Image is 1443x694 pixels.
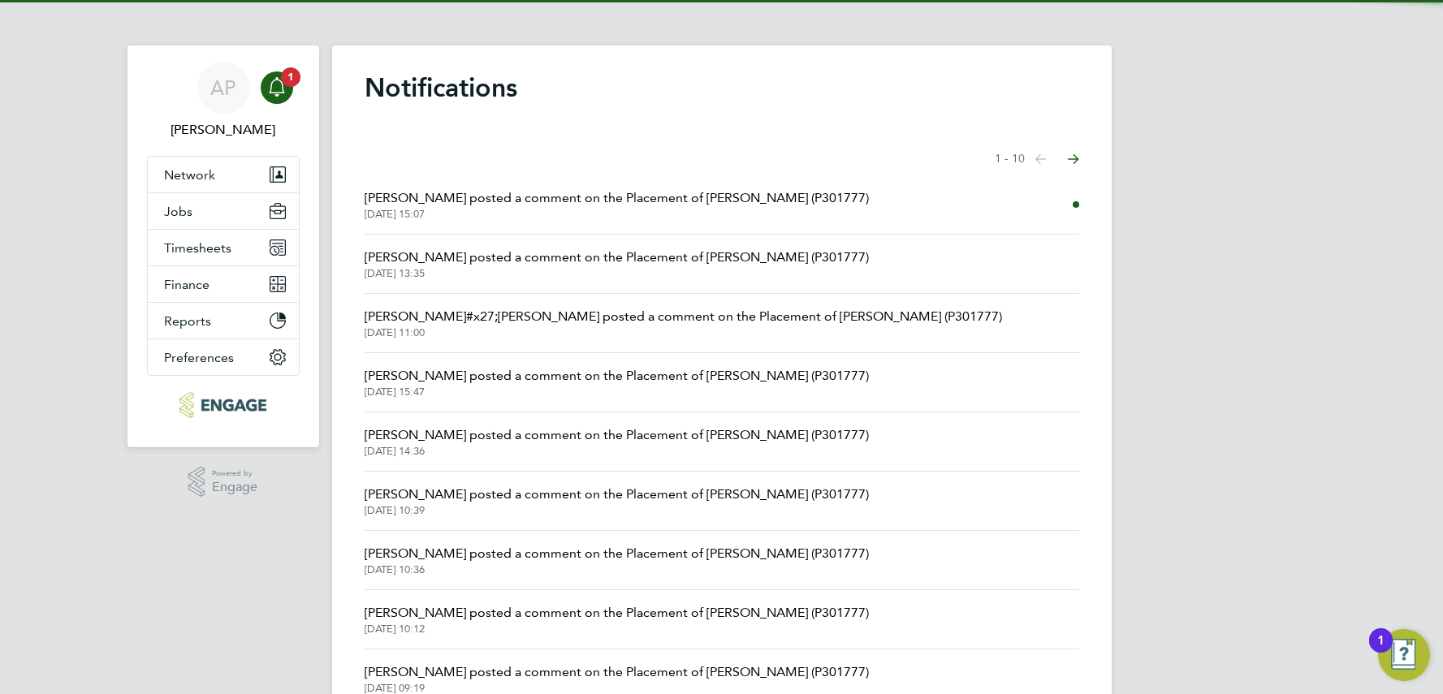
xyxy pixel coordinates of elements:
[365,425,869,445] span: [PERSON_NAME] posted a comment on the Placement of [PERSON_NAME] (P301777)
[995,143,1079,175] nav: Select page of notifications list
[164,277,210,292] span: Finance
[148,157,299,192] button: Network
[365,623,869,636] span: [DATE] 10:12
[995,151,1025,167] span: 1 - 10
[365,425,869,458] a: [PERSON_NAME] posted a comment on the Placement of [PERSON_NAME] (P301777)[DATE] 14:36
[1377,640,1385,662] div: 1
[147,120,300,140] span: Amber Pollard
[164,240,231,256] span: Timesheets
[1378,629,1430,681] button: Open Resource Center, 1 new notification
[365,71,1079,104] h1: Notifications
[365,188,869,208] span: [PERSON_NAME] posted a comment on the Placement of [PERSON_NAME] (P301777)
[365,188,869,221] a: [PERSON_NAME] posted a comment on the Placement of [PERSON_NAME] (P301777)[DATE] 15:07
[365,563,869,576] span: [DATE] 10:36
[164,167,215,183] span: Network
[365,366,869,399] a: [PERSON_NAME] posted a comment on the Placement of [PERSON_NAME] (P301777)[DATE] 15:47
[148,266,299,302] button: Finance
[365,326,1002,339] span: [DATE] 11:00
[365,248,869,280] a: [PERSON_NAME] posted a comment on the Placement of [PERSON_NAME] (P301777)[DATE] 13:35
[164,204,192,219] span: Jobs
[261,62,293,114] a: 1
[164,350,234,365] span: Preferences
[365,662,869,682] span: [PERSON_NAME] posted a comment on the Placement of [PERSON_NAME] (P301777)
[147,392,300,418] a: Go to home page
[365,307,1002,326] span: [PERSON_NAME]#x27;[PERSON_NAME] posted a comment on the Placement of [PERSON_NAME] (P301777)
[365,386,869,399] span: [DATE] 15:47
[148,339,299,375] button: Preferences
[365,544,869,576] a: [PERSON_NAME] posted a comment on the Placement of [PERSON_NAME] (P301777)[DATE] 10:36
[365,366,869,386] span: [PERSON_NAME] posted a comment on the Placement of [PERSON_NAME] (P301777)
[365,504,869,517] span: [DATE] 10:39
[365,208,869,221] span: [DATE] 15:07
[365,485,869,504] span: [PERSON_NAME] posted a comment on the Placement of [PERSON_NAME] (P301777)
[365,307,1002,339] a: [PERSON_NAME]#x27;[PERSON_NAME] posted a comment on the Placement of [PERSON_NAME] (P301777)[DATE...
[164,313,211,329] span: Reports
[212,481,257,494] span: Engage
[127,45,319,447] nav: Main navigation
[147,62,300,140] a: AP[PERSON_NAME]
[188,467,257,498] a: Powered byEngage
[281,67,300,87] span: 1
[210,77,235,98] span: AP
[365,485,869,517] a: [PERSON_NAME] posted a comment on the Placement of [PERSON_NAME] (P301777)[DATE] 10:39
[365,267,869,280] span: [DATE] 13:35
[148,230,299,265] button: Timesheets
[365,248,869,267] span: [PERSON_NAME] posted a comment on the Placement of [PERSON_NAME] (P301777)
[365,603,869,636] a: [PERSON_NAME] posted a comment on the Placement of [PERSON_NAME] (P301777)[DATE] 10:12
[212,467,257,481] span: Powered by
[148,303,299,338] button: Reports
[365,603,869,623] span: [PERSON_NAME] posted a comment on the Placement of [PERSON_NAME] (P301777)
[365,544,869,563] span: [PERSON_NAME] posted a comment on the Placement of [PERSON_NAME] (P301777)
[365,445,869,458] span: [DATE] 14:36
[179,392,266,418] img: tr2rec-logo-retina.png
[148,193,299,229] button: Jobs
